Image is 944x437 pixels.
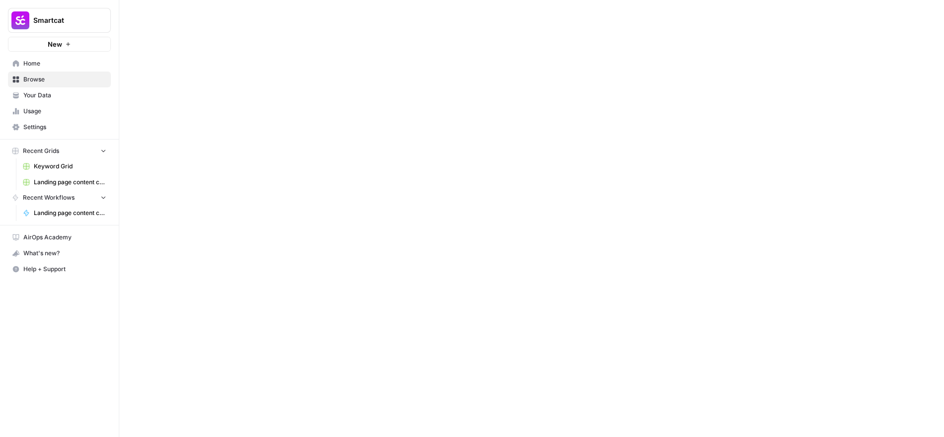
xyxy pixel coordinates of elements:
button: Recent Grids [8,144,111,158]
button: New [8,37,111,52]
span: Recent Workflows [23,193,75,202]
a: Your Data [8,87,111,103]
a: Landing page content creator [18,205,111,221]
span: Your Data [23,91,106,100]
a: Home [8,56,111,72]
button: Workspace: Smartcat [8,8,111,33]
span: Settings [23,123,106,132]
a: Usage [8,103,111,119]
span: Landing page content creator [34,209,106,218]
span: Recent Grids [23,146,59,155]
span: Browse [23,75,106,84]
span: Usage [23,107,106,116]
button: What's new? [8,245,111,261]
a: Landing page content creator [PERSON_NAME] (1) [18,174,111,190]
span: Landing page content creator [PERSON_NAME] (1) [34,178,106,187]
img: Smartcat Logo [11,11,29,29]
a: Browse [8,72,111,87]
a: Keyword Grid [18,158,111,174]
span: Smartcat [33,15,93,25]
a: AirOps Academy [8,229,111,245]
div: What's new? [8,246,110,261]
span: Home [23,59,106,68]
span: Keyword Grid [34,162,106,171]
button: Recent Workflows [8,190,111,205]
span: AirOps Academy [23,233,106,242]
span: New [48,39,62,49]
span: Help + Support [23,265,106,274]
button: Help + Support [8,261,111,277]
a: Settings [8,119,111,135]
